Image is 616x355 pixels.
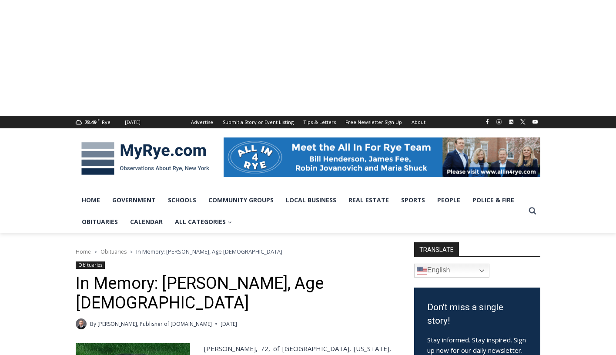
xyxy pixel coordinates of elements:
h3: Don't miss a single story! [427,301,527,328]
a: Home [76,248,91,255]
h1: In Memory: [PERSON_NAME], Age [DEMOGRAPHIC_DATA] [76,274,391,313]
span: 78.49 [84,119,96,125]
nav: Primary Navigation [76,189,525,233]
span: F [97,117,100,122]
span: > [130,249,133,255]
img: en [417,265,427,276]
a: Free Newsletter Sign Up [341,116,407,128]
a: All Categories [169,211,238,233]
a: Schools [162,189,202,211]
button: View Search Form [525,203,540,219]
a: [PERSON_NAME], Publisher of [DOMAIN_NAME] [97,320,212,328]
span: All Categories [175,217,232,227]
time: [DATE] [221,320,237,328]
img: MyRye.com [76,136,215,181]
a: Linkedin [506,117,516,127]
a: X [518,117,528,127]
a: Advertise [186,116,218,128]
a: Instagram [494,117,504,127]
a: Home [76,189,106,211]
nav: Secondary Navigation [186,116,430,128]
a: About [407,116,430,128]
a: People [431,189,466,211]
img: All in for Rye [224,137,540,177]
a: Facebook [482,117,492,127]
div: [DATE] [125,118,141,126]
span: By [90,320,96,328]
a: Police & Fire [466,189,520,211]
a: English [414,264,489,278]
a: Real Estate [342,189,395,211]
nav: Breadcrumbs [76,247,391,256]
span: In Memory: [PERSON_NAME], Age [DEMOGRAPHIC_DATA] [136,248,282,255]
a: Tips & Letters [298,116,341,128]
a: YouTube [530,117,540,127]
a: Calendar [124,211,169,233]
strong: TRANSLATE [414,242,459,256]
a: Obituaries [76,211,124,233]
a: Obituaries [100,248,127,255]
span: > [94,249,97,255]
a: Government [106,189,162,211]
a: Sports [395,189,431,211]
a: Author image [76,318,87,329]
a: Local Business [280,189,342,211]
a: Submit a Story or Event Listing [218,116,298,128]
div: Rye [102,118,110,126]
a: Community Groups [202,189,280,211]
a: Obituaries [76,261,105,269]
